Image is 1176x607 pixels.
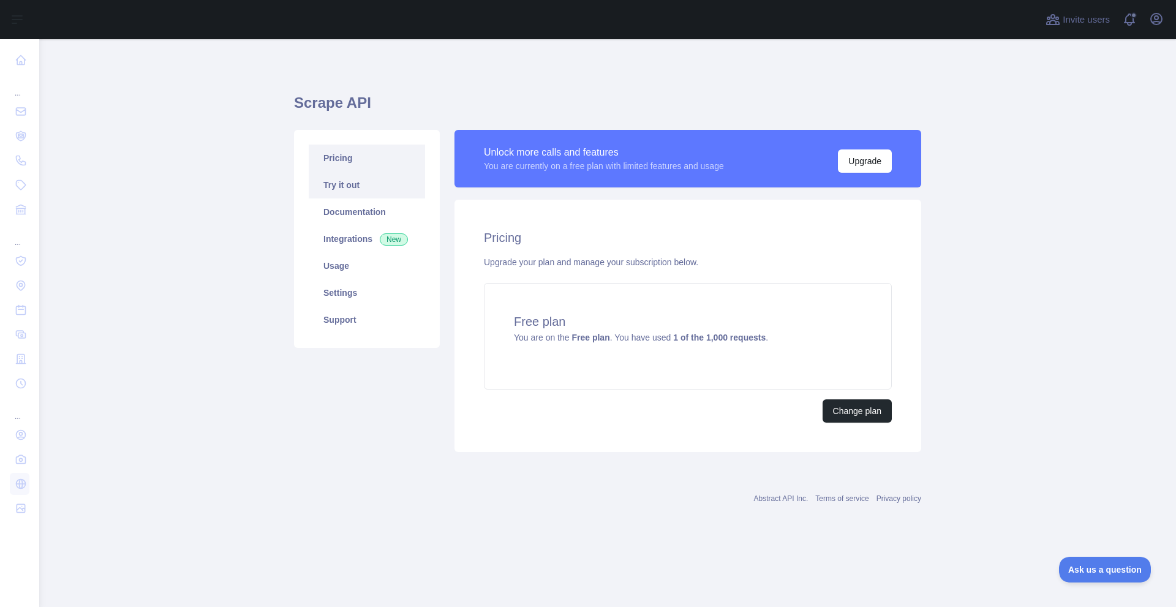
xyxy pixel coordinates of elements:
span: New [380,233,408,246]
a: Try it out [309,172,425,198]
strong: 1 of the 1,000 requests [673,333,766,342]
h1: Scrape API [294,93,921,123]
div: Unlock more calls and features [484,145,724,160]
div: Upgrade your plan and manage your subscription below. [484,256,892,268]
a: Abstract API Inc. [754,494,809,503]
button: Invite users [1043,10,1112,29]
span: You are on the . You have used . [514,333,768,342]
div: ... [10,397,29,421]
a: Terms of service [815,494,869,503]
span: Invite users [1063,13,1110,27]
a: Pricing [309,145,425,172]
div: You are currently on a free plan with limited features and usage [484,160,724,172]
a: Usage [309,252,425,279]
strong: Free plan [571,333,609,342]
a: Privacy policy [876,494,921,503]
button: Change plan [823,399,892,423]
div: ... [10,223,29,247]
a: Integrations New [309,225,425,252]
button: Upgrade [838,149,892,173]
a: Settings [309,279,425,306]
h4: Free plan [514,313,862,330]
h2: Pricing [484,229,892,246]
div: ... [10,74,29,98]
iframe: Toggle Customer Support [1059,557,1151,582]
a: Support [309,306,425,333]
a: Documentation [309,198,425,225]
